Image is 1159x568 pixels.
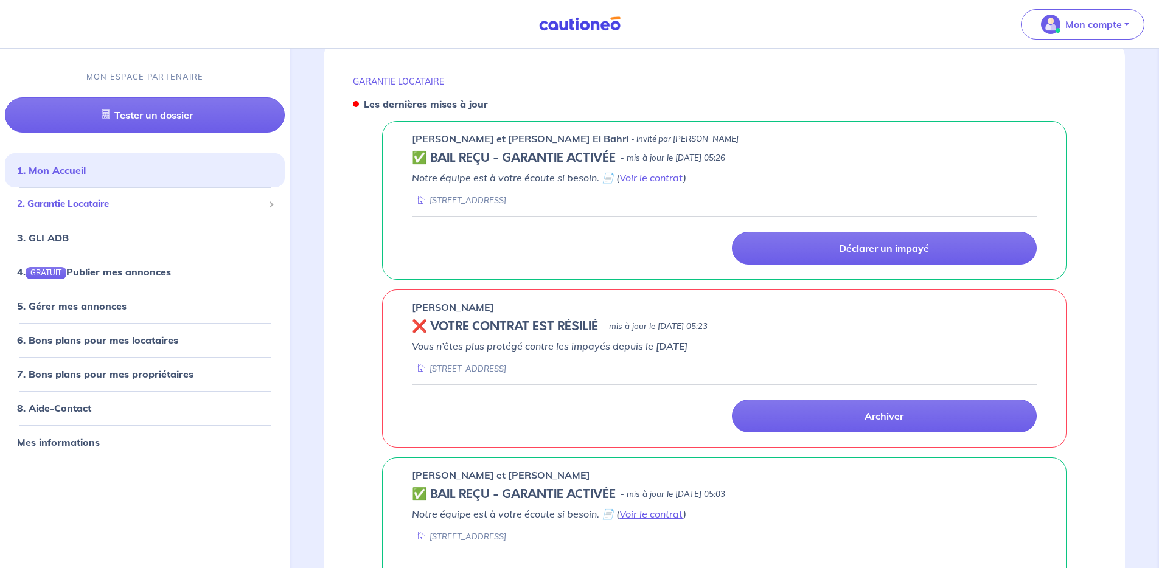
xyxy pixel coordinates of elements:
[412,363,506,375] div: [STREET_ADDRESS]
[5,226,285,250] div: 3. GLI ADB
[5,362,285,386] div: 7. Bons plans pour mes propriétaires
[621,488,725,500] p: - mis à jour le [DATE] 05:03
[5,260,285,284] div: 4.GRATUITPublier mes annonces
[412,151,616,165] h5: ✅ BAIL REÇU - GARANTIE ACTIVÉE
[17,266,171,278] a: 4.GRATUITPublier mes annonces
[412,171,686,184] em: Notre équipe est à votre écoute si besoin. 📄 ( )
[631,133,739,145] p: - invité par [PERSON_NAME]
[5,294,285,318] div: 5. Gérer mes annonces
[839,242,929,254] p: Déclarer un impayé
[1041,15,1060,34] img: illu_account_valid_menu.svg
[1065,17,1122,32] p: Mon compte
[17,368,193,380] a: 7. Bons plans pour mes propriétaires
[412,319,598,334] h5: ❌ VOTRE CONTRAT EST RÉSILIÉ
[5,159,285,183] div: 1. Mon Accueil
[619,508,683,520] a: Voir le contrat
[86,71,204,83] p: MON ESPACE PARTENAIRE
[412,531,506,542] div: [STREET_ADDRESS]
[412,487,1037,502] div: state: CONTRACT-VALIDATED, Context: IN-MANAGEMENT,IS-GL-CAUTION
[534,16,625,32] img: Cautioneo
[412,319,1037,334] div: state: REVOKED, Context: ,
[1021,9,1144,40] button: illu_account_valid_menu.svgMon compte
[17,334,178,346] a: 6. Bons plans pour mes locataires
[732,400,1037,432] a: Archiver
[17,300,127,312] a: 5. Gérer mes annonces
[412,195,506,206] div: [STREET_ADDRESS]
[5,396,285,420] div: 8. Aide-Contact
[619,171,683,184] a: Voir le contrat
[17,165,86,177] a: 1. Mon Accueil
[17,402,91,414] a: 8. Aide-Contact
[732,232,1037,265] a: Déclarer un impayé
[603,320,708,333] p: - mis à jour le [DATE] 05:23
[5,328,285,352] div: 6. Bons plans pour mes locataires
[353,76,1096,87] p: GARANTIE LOCATAIRE
[412,151,1037,165] div: state: CONTRACT-VALIDATED, Context: IN-MANAGEMENT,IN-MANAGEMENT
[5,193,285,216] div: 2. Garantie Locataire
[865,410,903,422] p: Archiver
[412,468,590,482] p: [PERSON_NAME] et [PERSON_NAME]
[621,152,725,164] p: - mis à jour le [DATE] 05:26
[17,198,263,212] span: 2. Garantie Locataire
[412,131,628,146] p: [PERSON_NAME] et [PERSON_NAME] El Bahri
[5,430,285,454] div: Mes informations
[412,300,494,314] p: [PERSON_NAME]
[364,98,488,110] strong: Les dernières mises à jour
[17,436,100,448] a: Mes informations
[412,487,616,502] h5: ✅ BAIL REÇU - GARANTIE ACTIVÉE
[17,232,69,244] a: 3. GLI ADB
[5,98,285,133] a: Tester un dossier
[412,508,686,520] em: Notre équipe est à votre écoute si besoin. 📄 ( )
[412,339,1037,353] p: Vous n’êtes plus protégé contre les impayés depuis le [DATE]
